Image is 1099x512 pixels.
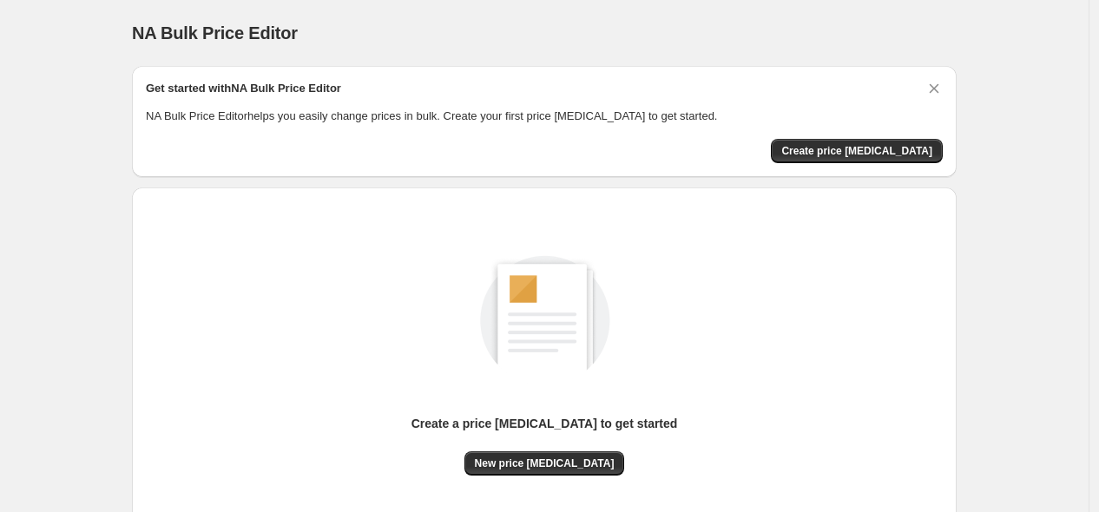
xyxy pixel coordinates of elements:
h2: Get started with NA Bulk Price Editor [146,80,341,97]
span: NA Bulk Price Editor [132,23,298,43]
button: Dismiss card [925,80,943,97]
button: New price [MEDICAL_DATA] [464,451,625,476]
button: Create price change job [771,139,943,163]
span: New price [MEDICAL_DATA] [475,456,615,470]
p: NA Bulk Price Editor helps you easily change prices in bulk. Create your first price [MEDICAL_DAT... [146,108,943,125]
span: Create price [MEDICAL_DATA] [781,144,932,158]
p: Create a price [MEDICAL_DATA] to get started [411,415,678,432]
